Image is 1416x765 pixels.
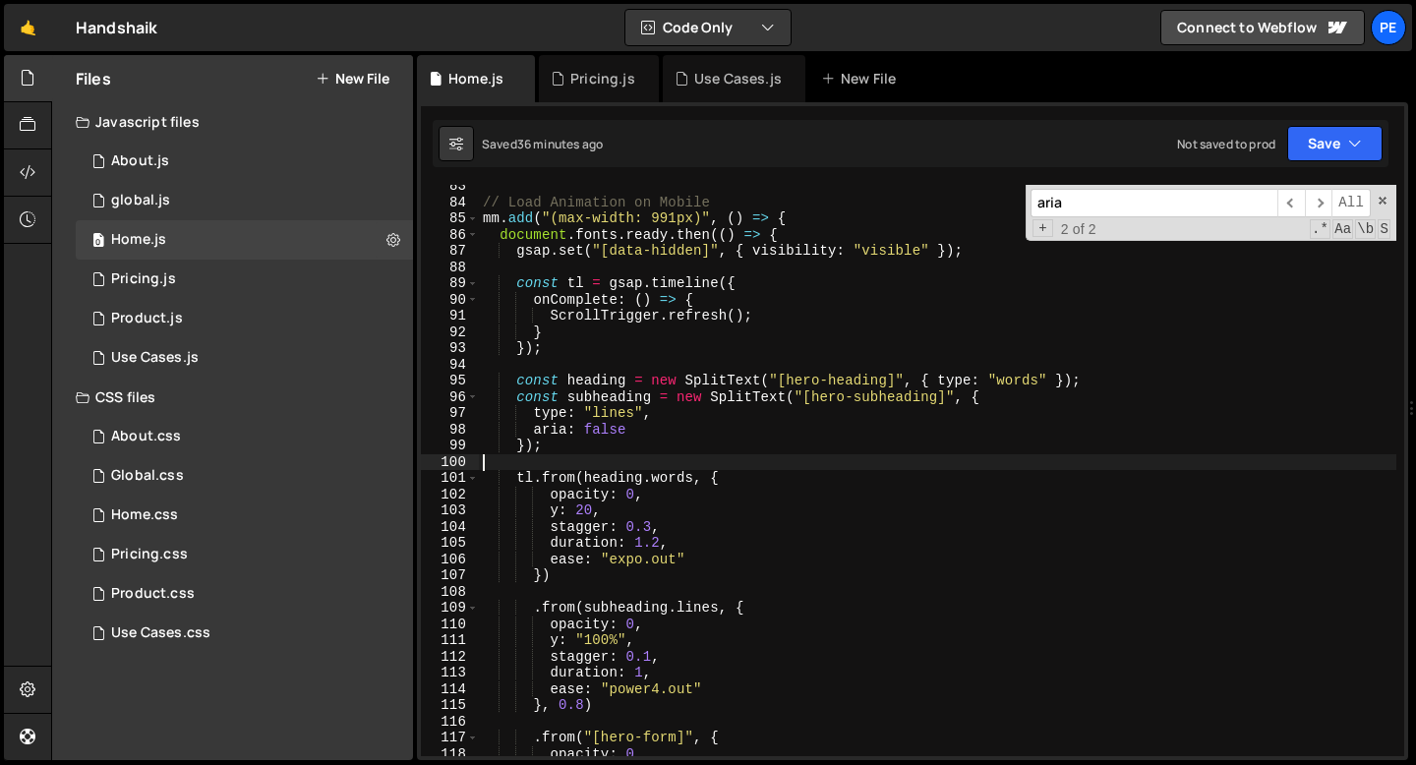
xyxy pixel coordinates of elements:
[421,632,479,649] div: 111
[821,69,904,88] div: New File
[421,454,479,471] div: 100
[1305,189,1332,217] span: ​
[111,349,199,367] div: Use Cases.js
[421,260,479,276] div: 88
[76,260,413,299] div: 16572/45430.js
[421,227,479,244] div: 86
[517,136,603,152] div: 36 minutes ago
[76,16,157,39] div: Handshaik
[111,506,178,524] div: Home.css
[421,470,479,487] div: 101
[421,178,479,195] div: 83
[111,546,188,563] div: Pricing.css
[111,467,184,485] div: Global.css
[1355,219,1376,239] span: Whole Word Search
[4,4,52,51] a: 🤙
[421,389,479,406] div: 96
[1053,221,1104,238] span: 2 of 2
[111,152,169,170] div: About.js
[421,292,479,309] div: 90
[111,585,195,603] div: Product.css
[570,69,635,88] div: Pricing.js
[421,552,479,568] div: 106
[1331,189,1371,217] span: Alt-Enter
[92,234,104,250] span: 0
[52,378,413,417] div: CSS files
[421,697,479,714] div: 115
[421,535,479,552] div: 105
[76,220,413,260] div: 16572/45051.js
[1031,189,1277,217] input: Search for
[76,496,413,535] div: 16572/45056.css
[111,270,176,288] div: Pricing.js
[421,714,479,731] div: 116
[421,617,479,633] div: 110
[111,428,181,445] div: About.css
[421,502,479,519] div: 103
[421,600,479,617] div: 109
[76,181,413,220] div: 16572/45061.js
[76,574,413,614] div: 16572/45330.css
[76,142,413,181] div: 16572/45486.js
[421,422,479,439] div: 98
[421,357,479,374] div: 94
[448,69,503,88] div: Home.js
[421,649,479,666] div: 112
[421,730,479,746] div: 117
[421,308,479,324] div: 91
[1032,219,1053,238] span: Toggle Replace mode
[52,102,413,142] div: Javascript files
[421,681,479,698] div: 114
[111,310,183,327] div: Product.js
[1287,126,1383,161] button: Save
[76,417,413,456] div: 16572/45487.css
[1177,136,1275,152] div: Not saved to prod
[1332,219,1353,239] span: CaseSensitive Search
[76,68,111,89] h2: Files
[421,519,479,536] div: 104
[1371,10,1406,45] a: Pe
[76,299,413,338] div: 16572/45211.js
[421,665,479,681] div: 113
[76,456,413,496] div: 16572/45138.css
[421,210,479,227] div: 85
[1160,10,1365,45] a: Connect to Webflow
[482,136,603,152] div: Saved
[421,195,479,211] div: 84
[76,535,413,574] div: 16572/45431.css
[421,487,479,503] div: 102
[421,746,479,763] div: 118
[421,584,479,601] div: 108
[421,405,479,422] div: 97
[76,614,413,653] div: 16572/45333.css
[421,340,479,357] div: 93
[316,71,389,87] button: New File
[625,10,791,45] button: Code Only
[421,438,479,454] div: 99
[111,231,166,249] div: Home.js
[111,192,170,209] div: global.js
[421,275,479,292] div: 89
[421,243,479,260] div: 87
[694,69,782,88] div: Use Cases.js
[421,324,479,341] div: 92
[421,567,479,584] div: 107
[1310,219,1330,239] span: RegExp Search
[421,373,479,389] div: 95
[76,338,413,378] div: 16572/45332.js
[1277,189,1305,217] span: ​
[1378,219,1390,239] span: Search In Selection
[111,624,210,642] div: Use Cases.css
